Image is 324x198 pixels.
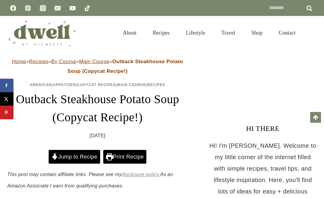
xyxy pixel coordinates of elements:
time: [DATE] [90,131,106,140]
a: Contact [271,22,304,43]
a: By Course [51,59,76,64]
a: Lifestyle [178,22,213,43]
a: Copycat Recipes [77,83,116,87]
a: YouTube [67,2,79,14]
a: Pinterest [22,2,34,14]
span: » » » » [12,59,183,74]
a: Jump to Recipe [49,150,100,164]
a: Print Recipe [103,150,146,164]
a: American [30,83,52,87]
a: Appetizer [53,83,76,87]
a: Instagram [37,2,49,14]
h3: HI THERE [209,123,317,134]
button: View Search Form [307,28,317,38]
a: Main Course [117,83,146,87]
a: Recipes [29,59,48,64]
nav: Primary Navigation [115,22,304,43]
strong: Outback Steakhouse Potato Soup (Copycat Recipe!) [67,59,183,74]
span: | | | | [30,83,165,87]
a: Email [52,2,64,14]
a: Recipes [145,22,178,43]
a: Main Course [79,59,109,64]
a: Recipes [147,83,165,87]
h1: Outback Steakhouse Potato Soup (Copycat Recipe!) [7,90,188,126]
em: This post may contain affiliate links. Please see my As an Amazon Associate I earn from qualifyin... [7,172,173,188]
a: disclosure policy. [122,172,160,177]
a: Scroll to top [310,112,321,123]
a: Facebook [7,2,19,14]
a: Travel [213,22,243,43]
img: DWELL by michelle [7,19,76,47]
a: About [115,22,145,43]
a: Home [12,59,26,64]
a: TikTok [81,2,93,14]
a: Shop [243,22,271,43]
